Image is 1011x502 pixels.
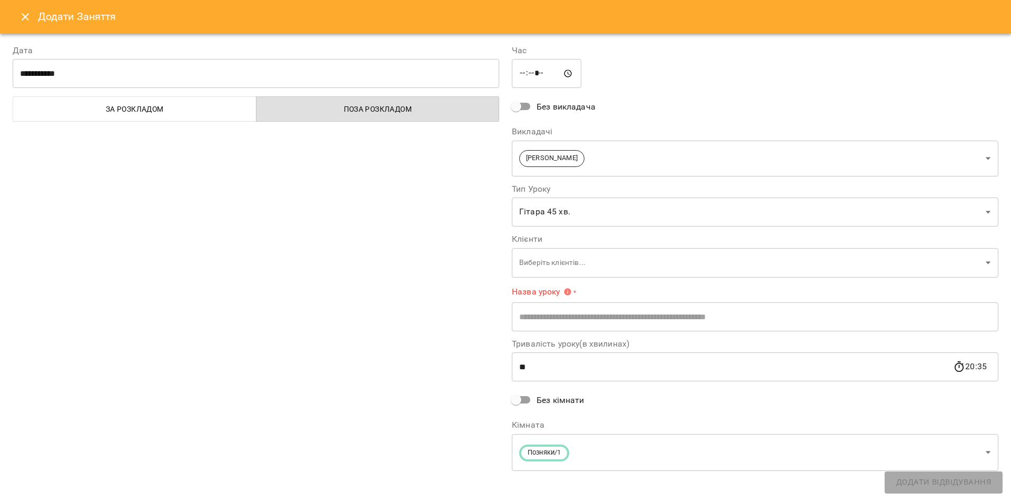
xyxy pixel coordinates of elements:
label: Тип Уроку [512,185,998,193]
label: Тривалість уроку(в хвилинах) [512,340,998,348]
span: Позняки/1 [521,448,567,458]
span: [PERSON_NAME] [520,153,584,163]
button: За розкладом [13,96,256,122]
div: Виберіть клієнтів... [512,248,998,278]
h6: Додати Заняття [38,8,998,25]
label: Викладачі [512,127,998,136]
span: За розкладом [19,103,250,115]
span: Без кімнати [537,394,584,407]
svg: Вкажіть назву уроку або виберіть клієнтів [563,288,572,296]
label: Час [512,46,998,55]
span: Без викладача [537,101,596,113]
button: Поза розкладом [256,96,500,122]
div: Гітара 45 хв. [512,198,998,227]
button: Close [13,4,38,29]
label: Клієнти [512,235,998,243]
span: Поза розкладом [263,103,493,115]
div: Позняки/1 [512,434,998,471]
div: [PERSON_NAME] [512,140,998,176]
label: Дата [13,46,499,55]
label: Кімната [512,421,998,429]
span: Назва уроку [512,288,572,296]
p: Виберіть клієнтів... [519,258,982,268]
